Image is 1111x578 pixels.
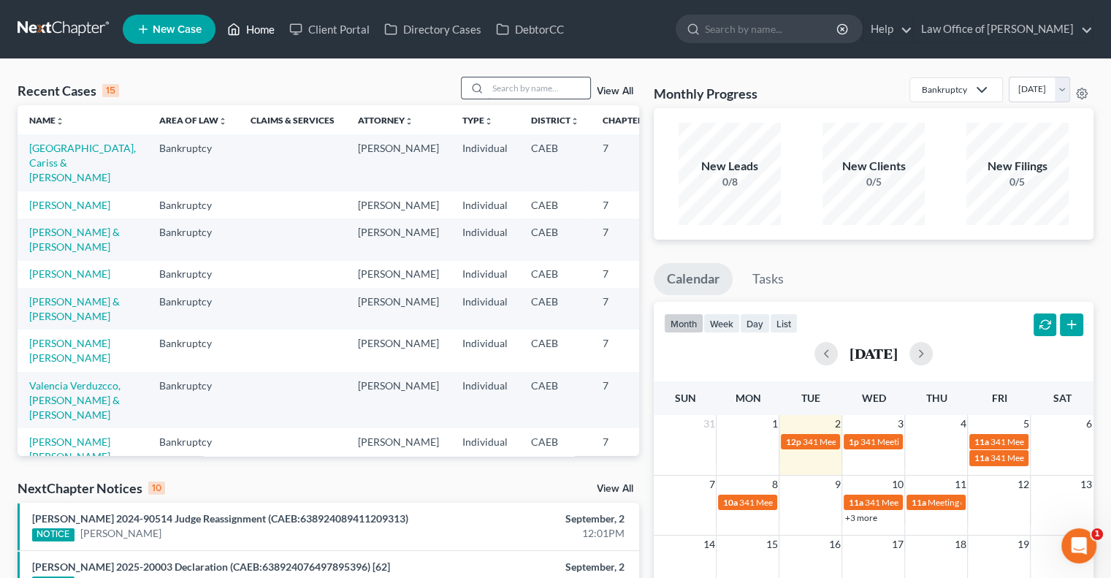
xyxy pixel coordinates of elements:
input: Search by name... [488,77,590,99]
span: 3 [896,415,904,433]
span: Tue [801,392,820,404]
td: Bankruptcy [148,330,239,371]
td: [PERSON_NAME] [346,428,451,470]
span: 11a [974,436,988,447]
td: CAEB [519,288,591,330]
a: Tasks [739,263,797,295]
td: CAEB [519,330,591,371]
td: Individual [451,372,519,428]
i: unfold_more [218,117,227,126]
span: 12 [1015,476,1030,493]
button: day [740,313,770,333]
div: 10 [148,482,165,495]
td: [PERSON_NAME] [346,191,451,218]
td: 7 [591,261,664,288]
div: New Filings [966,158,1069,175]
td: 7 [591,191,664,218]
span: Sun [674,392,695,404]
a: View All [597,86,633,96]
iframe: Intercom live chat [1061,528,1096,563]
div: 0/5 [966,175,1069,189]
span: 6 [1085,415,1093,433]
span: 341 Meeting for [PERSON_NAME] [864,497,996,508]
button: week [703,313,740,333]
i: unfold_more [484,117,493,126]
span: 1 [1091,528,1103,540]
td: 7 [591,428,664,470]
span: Mon [735,392,760,404]
span: 341 Meeting for Cariss Milano & [PERSON_NAME] [802,436,994,447]
td: Individual [451,330,519,371]
td: [PERSON_NAME] [346,218,451,260]
div: September, 2 [437,560,625,574]
td: Individual [451,191,519,218]
span: 11a [974,452,988,463]
a: Law Office of [PERSON_NAME] [914,16,1093,42]
h2: [DATE] [850,346,898,361]
a: Typeunfold_more [462,115,493,126]
a: Area of Lawunfold_more [159,115,227,126]
td: 7 [591,372,664,428]
a: Valencia Verduzcco, [PERSON_NAME] & [PERSON_NAME] [29,379,121,421]
a: Directory Cases [377,16,489,42]
a: [PERSON_NAME] [PERSON_NAME] [29,337,110,364]
div: September, 2 [437,512,625,526]
span: 10 [890,476,904,493]
div: 0/5 [822,175,925,189]
button: month [664,313,703,333]
input: Search by name... [705,15,839,42]
td: Individual [451,428,519,470]
a: Calendar [654,263,733,295]
span: 1 [770,415,779,433]
td: CAEB [519,134,591,191]
div: NOTICE [32,528,75,541]
span: 10a [722,497,737,508]
a: Nameunfold_more [29,115,64,126]
td: Individual [451,261,519,288]
div: Bankruptcy [922,83,967,96]
td: Bankruptcy [148,218,239,260]
button: list [770,313,798,333]
a: [PERSON_NAME] & [PERSON_NAME] [29,226,120,253]
td: CAEB [519,372,591,428]
div: Recent Cases [18,82,119,99]
span: Fri [991,392,1007,404]
span: 1p [848,436,858,447]
span: 4 [958,415,967,433]
span: 13 [1079,476,1093,493]
a: [PERSON_NAME] [PERSON_NAME] [29,436,110,463]
td: CAEB [519,261,591,288]
a: Help [863,16,912,42]
span: 14 [701,536,716,553]
i: unfold_more [570,117,579,126]
h3: Monthly Progress [654,85,757,102]
td: [PERSON_NAME] [346,288,451,330]
div: 15 [102,84,119,97]
td: CAEB [519,218,591,260]
td: [PERSON_NAME] [346,134,451,191]
a: [PERSON_NAME] [29,267,110,280]
td: [PERSON_NAME] [346,261,451,288]
span: 17 [890,536,904,553]
td: Bankruptcy [148,372,239,428]
td: CAEB [519,428,591,470]
a: [GEOGRAPHIC_DATA], Cariss & [PERSON_NAME] [29,142,136,183]
a: Chapterunfold_more [603,115,652,126]
div: 12:01PM [437,526,625,541]
span: 9 [833,476,841,493]
span: 19 [1015,536,1030,553]
a: View All [597,484,633,494]
td: [PERSON_NAME] [346,372,451,428]
a: [PERSON_NAME] [80,526,161,541]
i: unfold_more [56,117,64,126]
span: 7 [707,476,716,493]
div: New Clients [822,158,925,175]
span: 16 [827,536,841,553]
a: [PERSON_NAME] [29,199,110,211]
td: Bankruptcy [148,288,239,330]
a: [PERSON_NAME] 2025-20003 Declaration (CAEB:638924076497895396) [62] [32,560,390,573]
a: Attorneyunfold_more [358,115,413,126]
td: 7 [591,330,664,371]
th: Claims & Services [239,105,346,134]
td: CAEB [519,191,591,218]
